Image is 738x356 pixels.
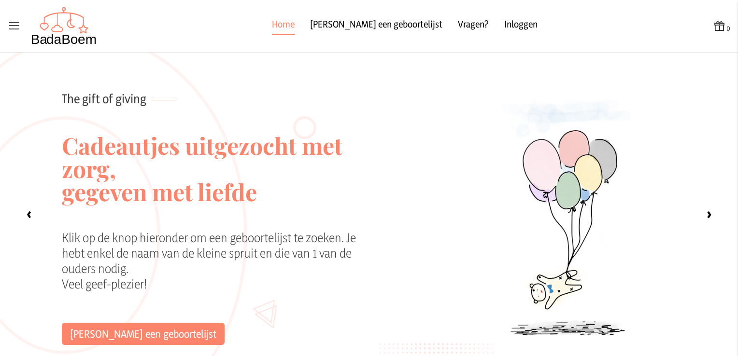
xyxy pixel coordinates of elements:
[504,17,538,35] a: Inloggen
[310,17,442,35] a: [PERSON_NAME] een geboortelijst
[62,107,371,230] h2: Cadeautjes uitgezocht met zorg, gegeven met liefde
[62,53,371,107] p: The gift of giving
[458,17,489,35] a: Vragen?
[62,323,225,345] a: [PERSON_NAME] een geboortelijst
[713,19,730,33] button: 0
[31,7,97,45] img: Badaboem
[62,230,371,323] div: Klik op de knop hieronder om een geboortelijst te zoeken. Je hebt enkel de naam van de kleine spr...
[699,205,719,224] label: ›
[19,205,39,224] label: ‹
[272,17,295,35] a: Home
